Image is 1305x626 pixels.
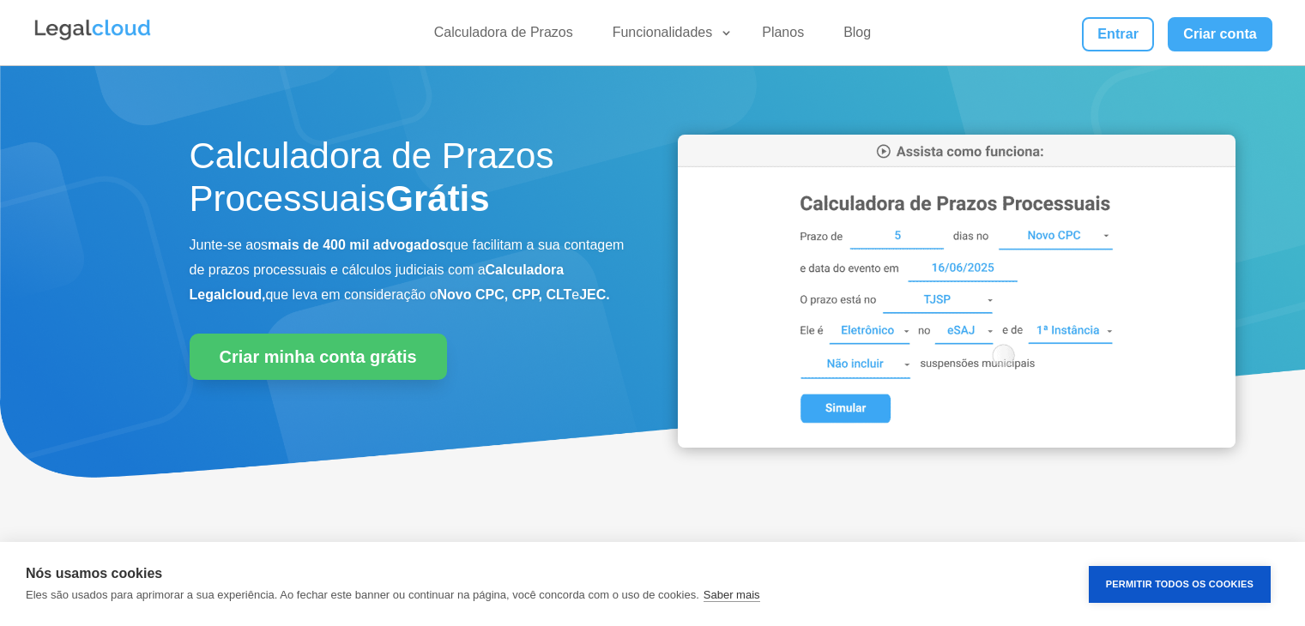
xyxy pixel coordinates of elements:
a: Funcionalidades [602,24,734,49]
a: Planos [752,24,814,49]
b: Calculadora Legalcloud, [190,262,565,302]
b: Novo CPC, CPP, CLT [438,287,572,302]
img: Legalcloud Logo [33,17,153,43]
img: Calculadora de Prazos Processuais da Legalcloud [678,135,1236,448]
a: Saber mais [704,588,760,602]
a: Criar conta [1168,17,1272,51]
a: Calculadora de Prazos Processuais da Legalcloud [678,436,1236,450]
button: Permitir Todos os Cookies [1089,566,1271,603]
p: Junte-se aos que facilitam a sua contagem de prazos processuais e cálculos judiciais com a que le... [190,233,627,307]
strong: Grátis [385,178,489,219]
strong: Nós usamos cookies [26,566,162,581]
h1: Calculadora de Prazos Processuais [190,135,627,230]
b: JEC. [579,287,610,302]
a: Criar minha conta grátis [190,334,447,380]
a: Calculadora de Prazos [424,24,583,49]
a: Logo da Legalcloud [33,31,153,45]
p: Eles são usados para aprimorar a sua experiência. Ao fechar este banner ou continuar na página, v... [26,588,699,601]
a: Blog [833,24,881,49]
a: Entrar [1082,17,1154,51]
b: mais de 400 mil advogados [268,238,445,252]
